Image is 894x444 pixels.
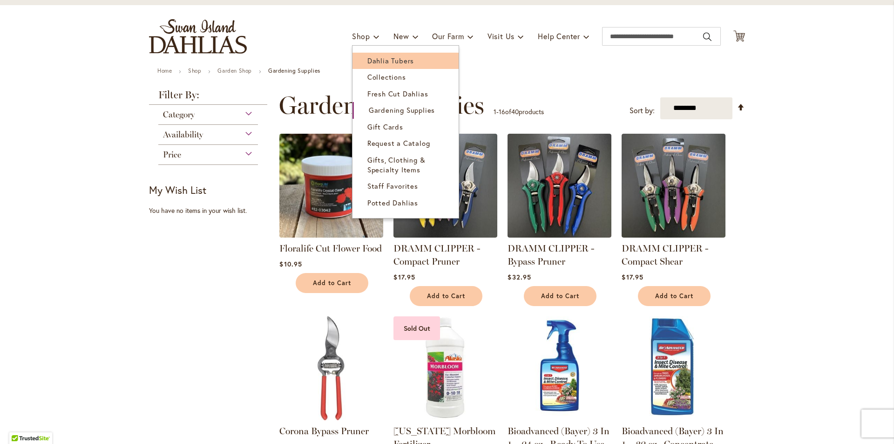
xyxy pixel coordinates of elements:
[279,316,383,420] img: Corona Bypass Pruner
[508,243,594,267] a: DRAMM CLIPPER - Bypass Pruner
[508,413,611,422] a: Bioadvanced (Bayer) 3 In 1 – 24 oz., Ready To Use
[163,150,181,160] span: Price
[432,31,464,41] span: Our Farm
[622,316,725,420] img: Bioadvanced (Bayer) 3 In 1 – 32 oz., Concentrate
[655,292,693,300] span: Add to Cart
[268,67,320,74] strong: Gardening Supplies
[410,286,482,306] button: Add to Cart
[393,231,497,239] a: DRAMM CLIPPER - Compact Pruner
[279,260,302,268] span: $10.95
[511,107,519,116] span: 40
[393,243,480,267] a: DRAMM CLIPPER - Compact Pruner
[313,279,351,287] span: Add to Cart
[488,31,515,41] span: Visit Us
[163,109,195,120] span: Category
[622,134,725,238] img: DRAMM CLIPPER - Compact Shear
[393,31,409,41] span: New
[427,292,465,300] span: Add to Cart
[494,107,496,116] span: 1
[393,413,497,422] a: Alaska Morbloom Fertilizer Sold Out
[279,243,382,254] a: Floralife Cut Flower Food
[149,90,267,105] strong: Filter By:
[367,138,430,148] span: Request a Catalog
[157,67,172,74] a: Home
[279,425,369,437] a: Corona Bypass Pruner
[369,105,435,115] span: Gardening Supplies
[188,67,201,74] a: Shop
[638,286,711,306] button: Add to Cart
[367,155,426,174] span: Gifts, Clothing & Specialty Items
[149,206,273,215] div: You have no items in your wish list.
[279,134,383,238] img: Floralife Cut Flower Food
[149,183,206,197] strong: My Wish List
[163,130,203,140] span: Availability
[508,134,611,238] img: DRAMM CLIPPER - Bypass Pruner
[541,292,579,300] span: Add to Cart
[352,119,459,135] a: Gift Cards
[279,231,383,239] a: Floralife Cut Flower Food
[367,181,418,191] span: Staff Favorites
[367,56,414,65] span: Dahlia Tubers
[538,31,580,41] span: Help Center
[352,31,370,41] span: Shop
[217,67,252,74] a: Garden Shop
[622,231,725,239] a: DRAMM CLIPPER - Compact Shear
[508,316,611,420] img: Bioadvanced (Bayer) 3 In 1 – 24 oz., Ready To Use
[393,316,440,340] div: Sold Out
[7,411,33,437] iframe: Launch Accessibility Center
[499,107,505,116] span: 16
[367,72,406,82] span: Collections
[279,413,383,422] a: Corona Bypass Pruner
[508,231,611,239] a: DRAMM CLIPPER - Bypass Pruner
[622,243,708,267] a: DRAMM CLIPPER - Compact Shear
[296,273,368,293] button: Add to Cart
[494,104,544,119] p: - of products
[367,198,418,207] span: Potted Dahlias
[622,413,725,422] a: Bioadvanced (Bayer) 3 In 1 – 32 oz., Concentrate
[622,273,643,281] span: $17.95
[279,91,484,119] span: Gardening Supplies
[149,19,247,54] a: store logo
[524,286,596,306] button: Add to Cart
[393,316,497,420] img: Alaska Morbloom Fertilizer
[508,273,531,281] span: $32.95
[393,273,415,281] span: $17.95
[630,102,655,119] label: Sort by:
[367,89,428,98] span: Fresh Cut Dahlias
